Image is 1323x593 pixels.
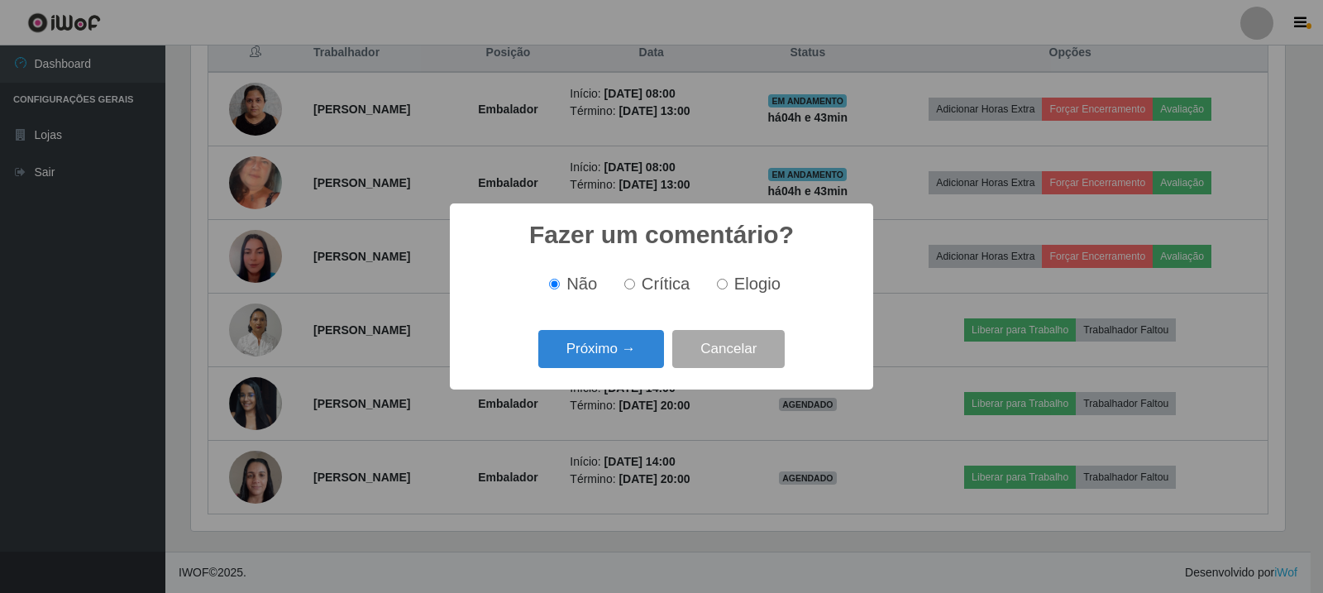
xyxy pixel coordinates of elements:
[734,275,781,293] span: Elogio
[549,279,560,289] input: Não
[566,275,597,293] span: Não
[529,220,794,250] h2: Fazer um comentário?
[642,275,690,293] span: Crítica
[538,330,664,369] button: Próximo →
[672,330,785,369] button: Cancelar
[717,279,728,289] input: Elogio
[624,279,635,289] input: Crítica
